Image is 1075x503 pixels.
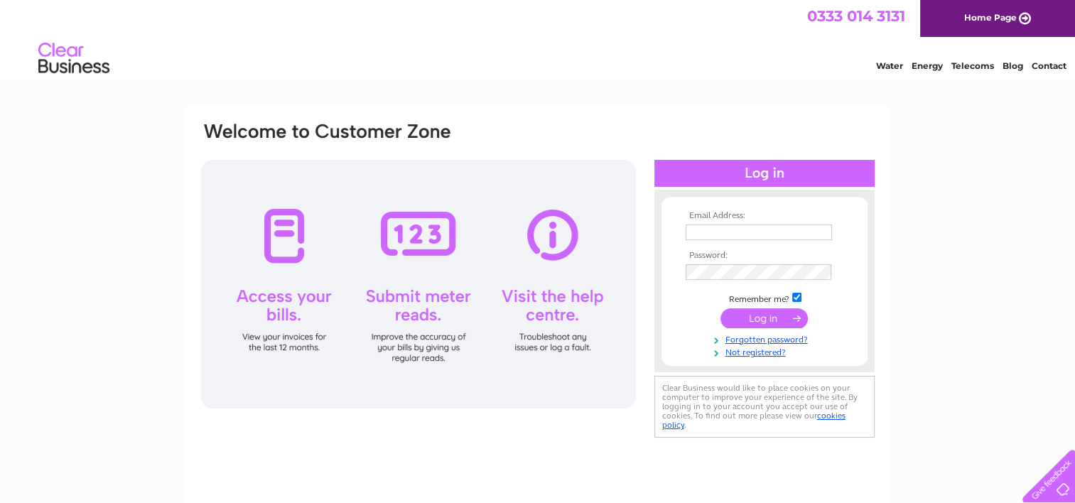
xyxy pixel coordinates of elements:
a: 0333 014 3131 [807,7,905,25]
a: Energy [912,60,943,71]
th: Password: [682,251,847,261]
a: cookies policy [662,411,846,430]
a: Telecoms [951,60,994,71]
a: Water [876,60,903,71]
th: Email Address: [682,211,847,221]
a: Contact [1032,60,1066,71]
img: logo.png [38,37,110,80]
div: Clear Business is a trading name of Verastar Limited (registered in [GEOGRAPHIC_DATA] No. 3667643... [202,8,874,69]
a: Forgotten password? [686,332,847,345]
div: Clear Business would like to place cookies on your computer to improve your experience of the sit... [654,376,875,438]
td: Remember me? [682,291,847,305]
a: Blog [1003,60,1023,71]
a: Not registered? [686,345,847,358]
input: Submit [720,308,808,328]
